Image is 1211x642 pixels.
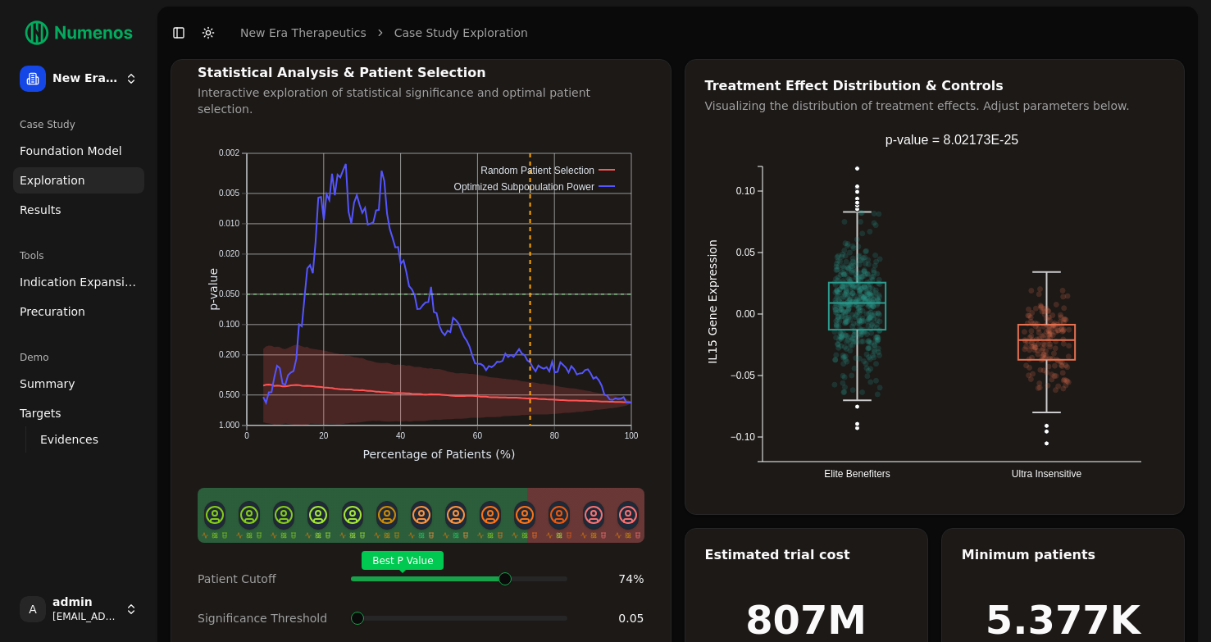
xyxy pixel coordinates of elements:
[480,165,594,176] text: Random Patient Selection
[824,468,890,480] text: Elite Benefiters
[219,320,239,329] text: 0.100
[20,202,61,218] span: Results
[219,189,239,198] text: 0.005
[13,243,144,269] div: Tools
[705,98,1165,114] div: Visualizing the distribution of treatment effects. Adjust parameters below.
[198,571,338,587] div: Patient Cutoff
[705,80,1165,93] div: Treatment Effect Distribution & Controls
[473,431,483,440] text: 60
[34,428,125,451] a: Evidences
[362,551,444,570] span: Best P Value
[20,376,75,392] span: Summary
[198,84,644,117] div: Interactive exploration of statistical significance and optimal patient selection.
[240,25,528,41] nav: breadcrumb
[219,350,239,359] text: 0.200
[13,167,144,194] a: Exploration
[625,431,639,440] text: 100
[396,431,406,440] text: 40
[20,303,85,320] span: Precuration
[13,138,144,164] a: Foundation Model
[454,181,594,193] text: Optimized Subpopulation Power
[394,25,528,41] a: Case Study Exploration
[219,289,239,298] text: 0.050
[13,112,144,138] div: Case Study
[219,249,239,258] text: 0.020
[13,344,144,371] div: Demo
[13,59,144,98] button: New Era Therapeutics
[580,571,644,587] div: 74 %
[40,431,98,448] span: Evidences
[580,610,644,626] div: 0.05
[20,143,122,159] span: Foundation Model
[13,371,144,397] a: Summary
[52,595,118,610] span: admin
[219,148,239,157] text: 0.002
[706,239,719,364] text: IL15 Gene Expression
[13,269,144,295] a: Indication Expansion
[730,370,755,381] text: −0.05
[13,298,144,325] a: Precuration
[219,421,239,430] text: 1.000
[13,590,144,629] button: Aadmin[EMAIL_ADDRESS]
[207,268,220,311] text: p-value
[219,390,239,399] text: 0.500
[730,431,755,443] text: −0.10
[13,197,144,223] a: Results
[1011,468,1081,480] text: Ultra Insensitive
[20,172,85,189] span: Exploration
[550,431,560,440] text: 80
[219,219,239,228] text: 0.010
[986,600,1140,640] h1: 5.377K
[13,400,144,426] a: Targets
[735,308,755,320] text: 0.00
[885,133,1018,147] text: p-value = 8.02173E-25
[198,66,644,80] div: Statistical Analysis & Patient Selection
[20,596,46,622] span: A
[52,610,118,623] span: [EMAIL_ADDRESS]
[745,600,867,640] h1: 807M
[735,247,755,258] text: 0.05
[240,25,366,41] a: New Era Therapeutics
[198,610,338,626] div: Significance Threshold
[52,71,118,86] span: New Era Therapeutics
[735,185,755,197] text: 0.10
[319,431,329,440] text: 20
[244,431,249,440] text: 0
[13,13,144,52] img: Numenos
[363,448,516,461] text: Percentage of Patients (%)
[20,274,138,290] span: Indication Expansion
[20,405,61,421] span: Targets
